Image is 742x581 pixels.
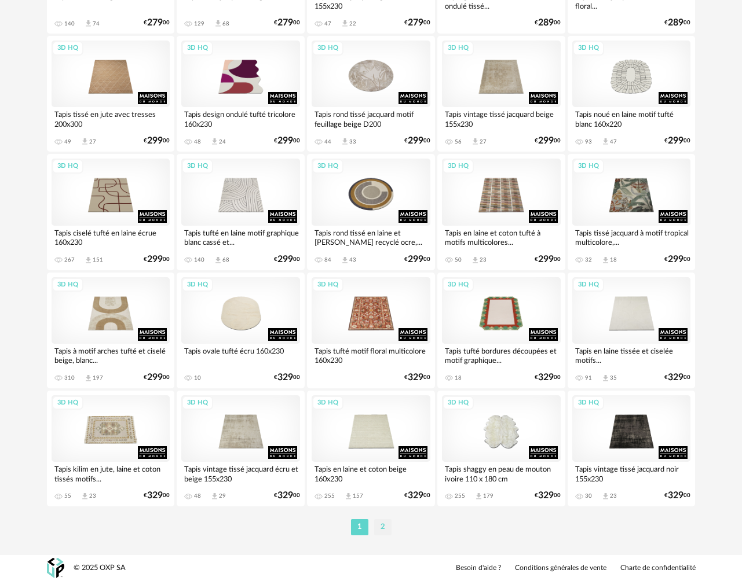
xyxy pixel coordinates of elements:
[84,256,93,264] span: Download icon
[349,138,356,145] div: 33
[181,226,300,249] div: Tapis tufté en laine motif graphique blanc cassé et...
[64,256,75,263] div: 267
[324,492,335,499] div: 255
[572,226,691,249] div: Tapis tissé jacquard à motif tropical multicolore,...
[182,396,213,410] div: 3D HQ
[210,137,219,146] span: Download icon
[610,256,617,263] div: 18
[312,41,343,56] div: 3D HQ
[144,492,170,499] div: € 00
[307,36,435,152] a: 3D HQ Tapis rond tissé jacquard motif feuillage beige D200 44 Download icon 33 €29900
[219,138,226,145] div: 24
[585,374,592,381] div: 91
[455,138,462,145] div: 56
[52,344,170,367] div: Tapis à motif arches tufté et ciselé beige, blanc...
[312,159,343,174] div: 3D HQ
[341,19,349,28] span: Download icon
[307,273,435,388] a: 3D HQ Tapis tufté motif floral multicolore 160x230 €32900
[47,273,175,388] a: 3D HQ Tapis à motif arches tufté et ciselé beige, blanc... 310 Download icon 197 €29900
[182,278,213,292] div: 3D HQ
[442,226,561,249] div: Tapis en laine et coton tufté à motifs multicolores...
[277,19,293,27] span: 279
[408,137,423,145] span: 299
[47,36,175,152] a: 3D HQ Tapis tissé en jute avec tresses 200x300 49 Download icon 27 €29900
[312,396,343,410] div: 3D HQ
[404,374,430,381] div: € 00
[585,138,592,145] div: 93
[664,137,690,145] div: € 00
[668,19,683,27] span: 289
[538,19,554,27] span: 289
[471,137,480,146] span: Download icon
[222,20,229,27] div: 68
[307,391,435,506] a: 3D HQ Tapis en laine et coton beige 160x230 255 Download icon 157 €32900
[274,19,300,27] div: € 00
[177,36,305,152] a: 3D HQ Tapis design ondulé tufté tricolore 160x230 48 Download icon 24 €29900
[408,492,423,499] span: 329
[471,256,480,264] span: Download icon
[93,20,100,27] div: 74
[93,256,103,263] div: 151
[538,492,554,499] span: 329
[312,226,430,249] div: Tapis rond tissé en laine et [PERSON_NAME] recyclé ocre,...
[324,20,331,27] div: 47
[47,558,64,578] img: OXP
[341,256,349,264] span: Download icon
[443,159,474,174] div: 3D HQ
[474,492,483,501] span: Download icon
[535,19,561,27] div: € 00
[274,256,300,263] div: € 00
[52,226,170,249] div: Tapis ciselé tufté en laine écrue 160x230
[442,344,561,367] div: Tapis tufté bordures découpées et motif graphique...
[274,137,300,145] div: € 00
[194,374,201,381] div: 10
[52,278,83,292] div: 3D HQ
[147,19,163,27] span: 279
[307,154,435,270] a: 3D HQ Tapis rond tissé en laine et [PERSON_NAME] recyclé ocre,... 84 Download icon 43 €29900
[404,256,430,263] div: € 00
[47,391,175,506] a: 3D HQ Tapis kilim en jute, laine et coton tissés motifs... 55 Download icon 23 €32900
[404,137,430,145] div: € 00
[480,256,487,263] div: 23
[351,519,368,535] li: 1
[437,273,565,388] a: 3D HQ Tapis tufté bordures découpées et motif graphique... 18 €32900
[535,374,561,381] div: € 00
[443,396,474,410] div: 3D HQ
[312,278,343,292] div: 3D HQ
[456,564,501,573] a: Besoin d'aide ?
[668,492,683,499] span: 329
[181,344,300,367] div: Tapis ovale tufté écru 160x230
[144,256,170,263] div: € 00
[52,41,83,56] div: 3D HQ
[181,107,300,130] div: Tapis design ondulé tufté tricolore 160x230
[515,564,606,573] a: Conditions générales de vente
[194,20,204,27] div: 129
[144,374,170,381] div: € 00
[84,19,93,28] span: Download icon
[353,492,363,499] div: 157
[312,107,430,130] div: Tapis rond tissé jacquard motif feuillage beige D200
[374,519,392,535] li: 2
[277,374,293,381] span: 329
[81,137,89,146] span: Download icon
[573,278,604,292] div: 3D HQ
[437,36,565,152] a: 3D HQ Tapis vintage tissé jacquard beige 155x230 56 Download icon 27 €29900
[181,462,300,485] div: Tapis vintage tissé jacquard écru et beige 155x230
[455,492,465,499] div: 255
[344,492,353,501] span: Download icon
[214,256,222,264] span: Download icon
[572,462,691,485] div: Tapis vintage tissé jacquard noir 155x230
[668,374,683,381] span: 329
[89,492,96,499] div: 23
[144,137,170,145] div: € 00
[585,492,592,499] div: 30
[610,374,617,381] div: 35
[177,154,305,270] a: 3D HQ Tapis tufté en laine motif graphique blanc cassé et... 140 Download icon 68 €29900
[601,374,610,383] span: Download icon
[535,137,561,145] div: € 00
[483,492,494,499] div: 179
[64,20,75,27] div: 140
[52,396,83,410] div: 3D HQ
[277,256,293,263] span: 299
[572,344,691,367] div: Tapis en laine tissée et ciselée motifs...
